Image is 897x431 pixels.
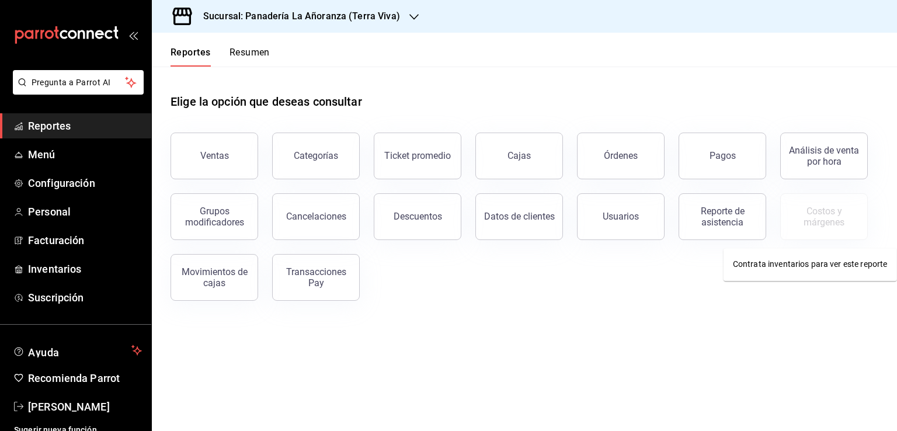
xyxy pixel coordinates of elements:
div: Costos y márgenes [788,206,860,228]
button: Resumen [230,47,270,67]
button: Pregunta a Parrot AI [13,70,144,95]
a: Pregunta a Parrot AI [8,85,144,97]
button: Usuarios [577,193,665,240]
button: Grupos modificadores [171,193,258,240]
span: Ayuda [28,343,127,357]
span: Menú [28,147,142,162]
div: Usuarios [603,211,639,222]
button: Análisis de venta por hora [780,133,868,179]
div: Descuentos [394,211,442,222]
button: Contrata inventarios para ver este reporte [780,193,868,240]
div: navigation tabs [171,47,270,67]
h1: Elige la opción que deseas consultar [171,93,362,110]
div: Contrata inventarios para ver este reporte [724,248,897,281]
span: [PERSON_NAME] [28,399,142,415]
div: Movimientos de cajas [178,266,251,289]
span: Reportes [28,118,142,134]
div: Transacciones Pay [280,266,352,289]
div: Reporte de asistencia [686,206,759,228]
div: Datos de clientes [484,211,555,222]
div: Ticket promedio [384,150,451,161]
button: Pagos [679,133,766,179]
span: Inventarios [28,261,142,277]
h3: Sucursal: Panadería La Añoranza (Terra Viva) [194,9,400,23]
button: Transacciones Pay [272,254,360,301]
button: Ticket promedio [374,133,461,179]
button: Categorías [272,133,360,179]
button: Órdenes [577,133,665,179]
div: Grupos modificadores [178,206,251,228]
div: Cajas [507,149,531,163]
div: Cancelaciones [286,211,346,222]
div: Pagos [710,150,736,161]
span: Facturación [28,232,142,248]
button: Ventas [171,133,258,179]
div: Análisis de venta por hora [788,145,860,167]
button: Datos de clientes [475,193,563,240]
span: Personal [28,204,142,220]
span: Recomienda Parrot [28,370,142,386]
button: Reportes [171,47,211,67]
div: Órdenes [604,150,638,161]
button: Descuentos [374,193,461,240]
span: Suscripción [28,290,142,305]
a: Cajas [475,133,563,179]
div: Categorías [294,150,338,161]
button: Movimientos de cajas [171,254,258,301]
button: open_drawer_menu [128,30,138,40]
span: Pregunta a Parrot AI [32,77,126,89]
span: Configuración [28,175,142,191]
button: Cancelaciones [272,193,360,240]
button: Reporte de asistencia [679,193,766,240]
div: Ventas [200,150,229,161]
